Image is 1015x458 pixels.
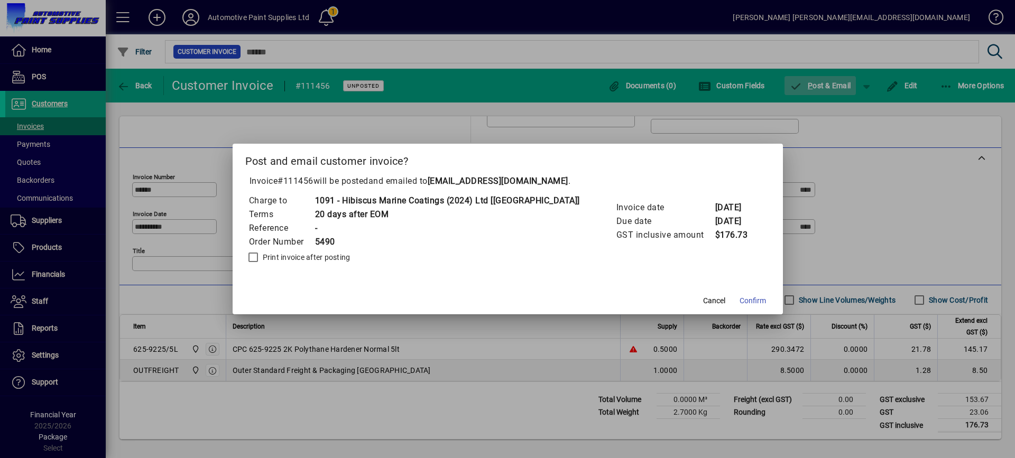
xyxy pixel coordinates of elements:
button: Confirm [735,291,770,310]
td: [DATE] [715,214,757,228]
td: 5490 [315,235,580,249]
td: - [315,221,580,235]
td: Reference [248,221,315,235]
span: and emailed to [368,176,568,186]
td: Terms [248,208,315,221]
td: Invoice date [616,201,715,214]
p: Invoice will be posted . [245,175,770,188]
label: Print invoice after posting [261,252,350,263]
td: $176.73 [715,228,757,242]
span: Cancel [703,295,725,306]
td: Order Number [248,235,315,249]
td: 1091 - Hibiscus Marine Coatings (2024) Ltd [[GEOGRAPHIC_DATA]] [315,194,580,208]
td: Charge to [248,194,315,208]
button: Cancel [697,291,731,310]
span: #111456 [278,176,313,186]
td: GST inclusive amount [616,228,715,242]
td: [DATE] [715,201,757,214]
h2: Post and email customer invoice? [233,144,783,174]
td: 20 days after EOM [315,208,580,221]
span: Confirm [740,295,766,306]
td: Due date [616,214,715,228]
b: [EMAIL_ADDRESS][DOMAIN_NAME] [428,176,568,186]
